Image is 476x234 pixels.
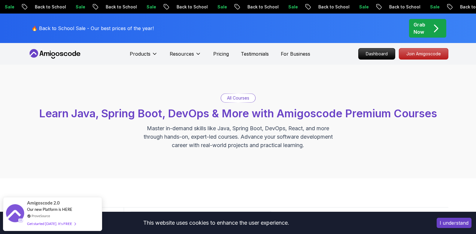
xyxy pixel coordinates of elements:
p: Master in-demand skills like Java, Spring Boot, DevOps, React, and more through hands-on, expert-... [137,124,339,149]
p: Sale [424,4,444,10]
p: Back to School [29,4,70,10]
p: Products [130,50,150,57]
span: Learn Java, Spring Boot, DevOps & More with Amigoscode Premium Courses [39,107,437,120]
button: Accept cookies [437,218,471,228]
img: provesource social proof notification image [6,204,24,224]
p: 🔥 Back to School Sale - Our best prices of the year! [32,25,154,32]
p: Sale [353,4,373,10]
span: Amigoscode 2.0 [27,199,60,206]
button: Products [130,50,158,62]
p: Back to School [242,4,283,10]
p: Sale [70,4,89,10]
p: Back to School [100,4,141,10]
p: Back to School [171,4,212,10]
div: Get started [DATE]. It's FREE [27,220,76,227]
button: Resources [170,50,201,62]
a: Join Amigoscode [399,48,448,60]
a: ProveSource [32,213,50,218]
span: Our new Platform is HERE [27,207,72,212]
div: This website uses cookies to enhance the user experience. [5,216,428,229]
p: Sale [283,4,302,10]
p: All Courses [227,95,249,101]
p: Back to School [384,4,424,10]
a: Dashboard [358,48,395,60]
a: Testimonials [241,50,269,57]
p: Back to School [313,4,353,10]
a: For Business [281,50,310,57]
a: Pricing [213,50,229,57]
p: Sale [212,4,231,10]
p: Sale [141,4,160,10]
p: Grab Now [414,21,425,35]
p: Resources [170,50,194,57]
